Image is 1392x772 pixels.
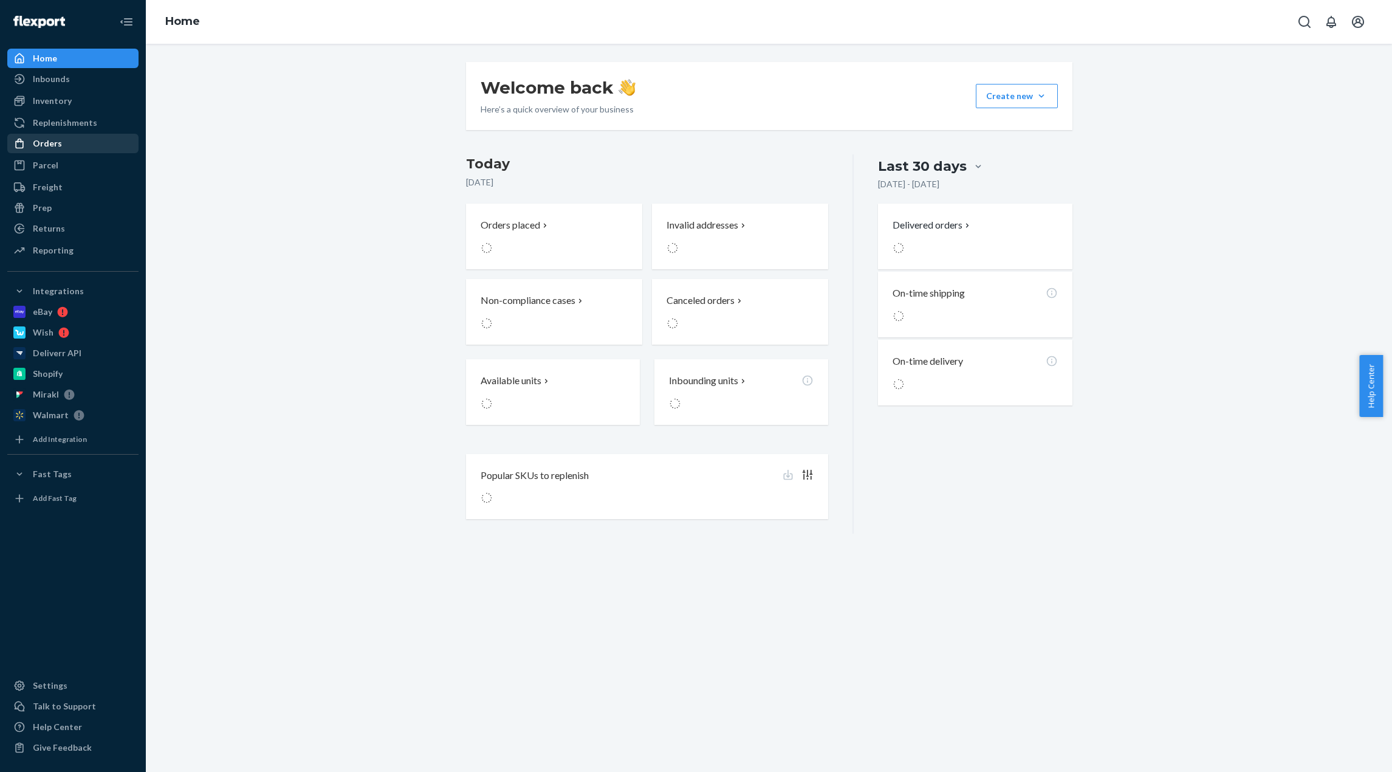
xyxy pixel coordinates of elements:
[1346,10,1370,34] button: Open account menu
[466,279,642,345] button: Non-compliance cases
[7,134,139,153] a: Orders
[33,434,87,444] div: Add Integration
[33,244,74,257] div: Reporting
[7,198,139,218] a: Prep
[33,137,62,150] div: Orders
[481,77,636,98] h1: Welcome back
[878,157,967,176] div: Last 30 days
[481,218,540,232] p: Orders placed
[33,468,72,480] div: Fast Tags
[976,84,1058,108] button: Create new
[33,285,84,297] div: Integrations
[33,347,81,359] div: Deliverr API
[33,326,53,339] div: Wish
[33,306,52,318] div: eBay
[7,323,139,342] a: Wish
[893,286,965,300] p: On-time shipping
[7,697,139,716] button: Talk to Support
[33,368,63,380] div: Shopify
[481,469,589,483] p: Popular SKUs to replenish
[7,219,139,238] a: Returns
[7,113,139,133] a: Replenishments
[652,279,828,345] button: Canceled orders
[1319,10,1343,34] button: Open notifications
[481,374,541,388] p: Available units
[7,156,139,175] a: Parcel
[33,700,96,712] div: Talk to Support
[481,103,636,115] p: Here’s a quick overview of your business
[667,294,735,308] p: Canceled orders
[1292,10,1317,34] button: Open Search Box
[1359,355,1383,417] button: Help Center
[7,464,139,484] button: Fast Tags
[7,717,139,737] a: Help Center
[7,405,139,425] a: Walmart
[7,177,139,197] a: Freight
[893,354,963,368] p: On-time delivery
[7,385,139,404] a: Mirakl
[466,176,829,188] p: [DATE]
[33,493,77,503] div: Add Fast Tag
[7,302,139,322] a: eBay
[893,218,972,232] button: Delivered orders
[669,374,738,388] p: Inbounding units
[33,73,70,85] div: Inbounds
[33,680,67,692] div: Settings
[7,241,139,260] a: Reporting
[33,742,92,754] div: Give Feedback
[667,218,738,232] p: Invalid addresses
[466,154,829,174] h3: Today
[33,181,63,193] div: Freight
[33,117,97,129] div: Replenishments
[878,178,939,190] p: [DATE] - [DATE]
[33,222,65,235] div: Returns
[7,676,139,695] a: Settings
[33,159,58,171] div: Parcel
[7,343,139,363] a: Deliverr API
[7,489,139,508] a: Add Fast Tag
[33,409,69,421] div: Walmart
[7,364,139,384] a: Shopify
[33,388,59,401] div: Mirakl
[7,430,139,449] a: Add Integration
[33,52,57,64] div: Home
[466,359,640,425] button: Available units
[619,79,636,96] img: hand-wave emoji
[156,4,210,40] ol: breadcrumbs
[33,95,72,107] div: Inventory
[7,91,139,111] a: Inventory
[33,202,52,214] div: Prep
[7,69,139,89] a: Inbounds
[114,10,139,34] button: Close Navigation
[481,294,575,308] p: Non-compliance cases
[652,204,828,269] button: Invalid addresses
[33,721,82,733] div: Help Center
[7,49,139,68] a: Home
[165,15,200,28] a: Home
[7,738,139,757] button: Give Feedback
[466,204,642,269] button: Orders placed
[7,281,139,301] button: Integrations
[654,359,828,425] button: Inbounding units
[13,16,65,28] img: Flexport logo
